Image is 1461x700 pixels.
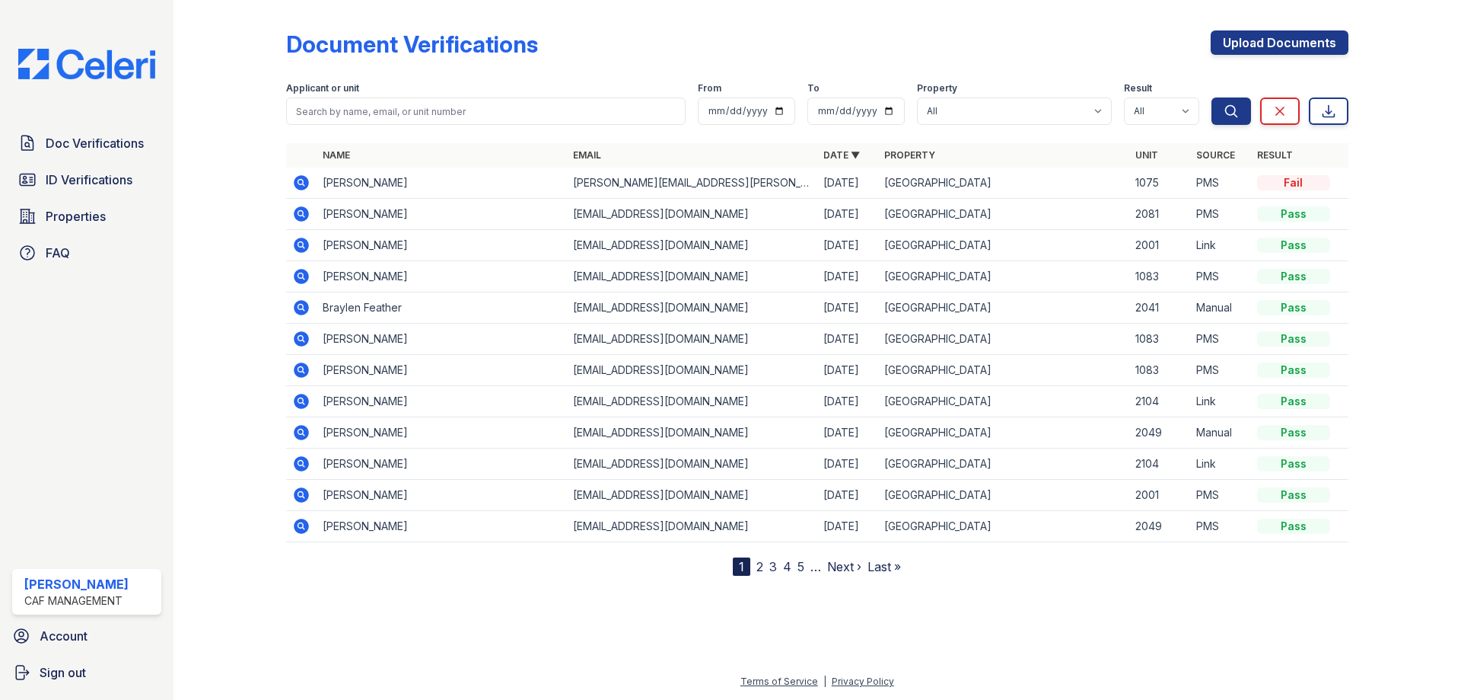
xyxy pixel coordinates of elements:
[769,559,777,574] a: 3
[817,511,878,542] td: [DATE]
[286,97,686,125] input: Search by name, email, or unit number
[317,417,567,449] td: [PERSON_NAME]
[1257,238,1330,253] div: Pass
[567,324,817,355] td: [EMAIL_ADDRESS][DOMAIN_NAME]
[12,128,161,158] a: Doc Verifications
[1190,261,1251,292] td: PMS
[1190,355,1251,386] td: PMS
[567,230,817,261] td: [EMAIL_ADDRESS][DOMAIN_NAME]
[1129,480,1190,511] td: 2001
[878,417,1128,449] td: [GEOGRAPHIC_DATA]
[46,171,132,189] span: ID Verifications
[1257,456,1330,471] div: Pass
[317,480,567,511] td: [PERSON_NAME]
[817,168,878,199] td: [DATE]
[878,261,1128,292] td: [GEOGRAPHIC_DATA]
[797,559,804,574] a: 5
[317,355,567,386] td: [PERSON_NAME]
[567,355,817,386] td: [EMAIL_ADDRESS][DOMAIN_NAME]
[1190,292,1251,324] td: Manual
[878,355,1128,386] td: [GEOGRAPHIC_DATA]
[827,559,861,574] a: Next ›
[1129,168,1190,199] td: 1075
[1129,449,1190,480] td: 2104
[46,207,106,225] span: Properties
[1190,230,1251,261] td: Link
[817,355,878,386] td: [DATE]
[817,417,878,449] td: [DATE]
[12,238,161,268] a: FAQ
[817,292,878,324] td: [DATE]
[740,676,818,687] a: Terms of Service
[867,559,901,574] a: Last »
[40,663,86,682] span: Sign out
[1257,487,1330,503] div: Pass
[1129,511,1190,542] td: 2049
[317,511,567,542] td: [PERSON_NAME]
[317,168,567,199] td: [PERSON_NAME]
[878,168,1128,199] td: [GEOGRAPHIC_DATA]
[567,449,817,480] td: [EMAIL_ADDRESS][DOMAIN_NAME]
[878,511,1128,542] td: [GEOGRAPHIC_DATA]
[317,449,567,480] td: [PERSON_NAME]
[733,558,750,576] div: 1
[1129,292,1190,324] td: 2041
[286,30,538,58] div: Document Verifications
[817,386,878,417] td: [DATE]
[12,201,161,232] a: Properties
[823,676,826,687] div: |
[1129,355,1190,386] td: 1083
[1196,149,1235,161] a: Source
[1211,30,1348,55] a: Upload Documents
[878,292,1128,324] td: [GEOGRAPHIC_DATA]
[46,244,70,262] span: FAQ
[1257,206,1330,222] div: Pass
[1190,480,1251,511] td: PMS
[878,449,1128,480] td: [GEOGRAPHIC_DATA]
[567,168,817,199] td: [PERSON_NAME][EMAIL_ADDRESS][PERSON_NAME][DOMAIN_NAME]
[573,149,601,161] a: Email
[6,49,167,79] img: CE_Logo_Blue-a8612792a0a2168367f1c8372b55b34899dd931a85d93a1a3d3e32e68fde9ad4.png
[24,575,129,593] div: [PERSON_NAME]
[878,199,1128,230] td: [GEOGRAPHIC_DATA]
[323,149,350,161] a: Name
[6,657,167,688] a: Sign out
[783,559,791,574] a: 4
[1129,261,1190,292] td: 1083
[917,82,957,94] label: Property
[817,324,878,355] td: [DATE]
[317,199,567,230] td: [PERSON_NAME]
[878,324,1128,355] td: [GEOGRAPHIC_DATA]
[1190,386,1251,417] td: Link
[1129,324,1190,355] td: 1083
[317,324,567,355] td: [PERSON_NAME]
[567,511,817,542] td: [EMAIL_ADDRESS][DOMAIN_NAME]
[810,558,821,576] span: …
[1257,175,1330,190] div: Fail
[817,261,878,292] td: [DATE]
[1129,386,1190,417] td: 2104
[817,199,878,230] td: [DATE]
[567,199,817,230] td: [EMAIL_ADDRESS][DOMAIN_NAME]
[1257,394,1330,409] div: Pass
[286,82,359,94] label: Applicant or unit
[884,149,935,161] a: Property
[12,165,161,195] a: ID Verifications
[1257,300,1330,315] div: Pass
[1190,511,1251,542] td: PMS
[317,230,567,261] td: [PERSON_NAME]
[1129,199,1190,230] td: 2081
[567,292,817,324] td: [EMAIL_ADDRESS][DOMAIN_NAME]
[24,593,129,609] div: CAF Management
[6,621,167,651] a: Account
[1257,363,1330,378] div: Pass
[317,386,567,417] td: [PERSON_NAME]
[567,386,817,417] td: [EMAIL_ADDRESS][DOMAIN_NAME]
[756,559,763,574] a: 2
[40,627,88,645] span: Account
[1190,168,1251,199] td: PMS
[823,149,860,161] a: Date ▼
[567,417,817,449] td: [EMAIL_ADDRESS][DOMAIN_NAME]
[46,134,144,152] span: Doc Verifications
